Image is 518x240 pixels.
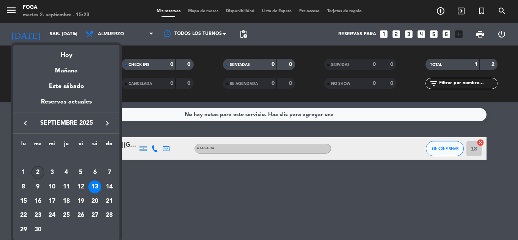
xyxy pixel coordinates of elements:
[88,180,101,193] div: 13
[16,194,31,209] td: 15 de septiembre de 2025
[103,209,116,222] div: 28
[16,180,31,194] td: 8 de septiembre de 2025
[31,166,44,179] div: 2
[88,195,101,208] div: 20
[19,118,32,128] button: keyboard_arrow_left
[46,180,58,193] div: 10
[74,195,87,208] div: 19
[45,166,59,180] td: 3 de septiembre de 2025
[13,76,119,97] div: Este sábado
[46,209,58,222] div: 24
[103,119,112,128] i: keyboard_arrow_right
[59,140,74,151] th: jueves
[46,166,58,179] div: 3
[88,209,101,222] div: 27
[31,140,45,151] th: martes
[88,166,102,180] td: 6 de septiembre de 2025
[16,223,31,237] td: 29 de septiembre de 2025
[74,209,88,223] td: 26 de septiembre de 2025
[59,180,74,194] td: 11 de septiembre de 2025
[17,223,30,236] div: 29
[88,166,101,179] div: 6
[100,118,114,128] button: keyboard_arrow_right
[59,194,74,209] td: 18 de septiembre de 2025
[103,195,116,208] div: 21
[60,195,73,208] div: 18
[31,180,44,193] div: 9
[31,223,44,236] div: 30
[60,209,73,222] div: 25
[60,166,73,179] div: 4
[21,119,30,128] i: keyboard_arrow_left
[16,166,31,180] td: 1 de septiembre de 2025
[102,166,116,180] td: 7 de septiembre de 2025
[16,209,31,223] td: 22 de septiembre de 2025
[74,194,88,209] td: 19 de septiembre de 2025
[59,166,74,180] td: 4 de septiembre de 2025
[74,166,87,179] div: 5
[31,209,44,222] div: 23
[74,180,87,193] div: 12
[88,180,102,194] td: 13 de septiembre de 2025
[88,140,102,151] th: sábado
[46,195,58,208] div: 17
[102,209,116,223] td: 28 de septiembre de 2025
[31,195,44,208] div: 16
[31,209,45,223] td: 23 de septiembre de 2025
[31,223,45,237] td: 30 de septiembre de 2025
[45,140,59,151] th: miércoles
[16,151,116,166] td: SEP.
[74,140,88,151] th: viernes
[31,194,45,209] td: 16 de septiembre de 2025
[13,97,119,113] div: Reservas actuales
[74,209,87,222] div: 26
[102,140,116,151] th: domingo
[17,180,30,193] div: 8
[13,60,119,76] div: Mañana
[88,194,102,209] td: 20 de septiembre de 2025
[32,118,100,128] span: septiembre 2025
[17,166,30,179] div: 1
[13,45,119,60] div: Hoy
[45,180,59,194] td: 10 de septiembre de 2025
[102,194,116,209] td: 21 de septiembre de 2025
[45,209,59,223] td: 24 de septiembre de 2025
[103,166,116,179] div: 7
[74,166,88,180] td: 5 de septiembre de 2025
[60,180,73,193] div: 11
[31,166,45,180] td: 2 de septiembre de 2025
[45,194,59,209] td: 17 de septiembre de 2025
[17,209,30,222] div: 22
[103,180,116,193] div: 14
[17,195,30,208] div: 15
[31,180,45,194] td: 9 de septiembre de 2025
[88,209,102,223] td: 27 de septiembre de 2025
[59,209,74,223] td: 25 de septiembre de 2025
[102,180,116,194] td: 14 de septiembre de 2025
[16,140,31,151] th: lunes
[74,180,88,194] td: 12 de septiembre de 2025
